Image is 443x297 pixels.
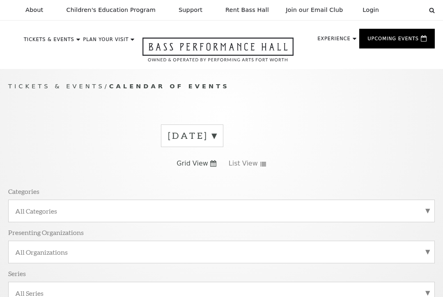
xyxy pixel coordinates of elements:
select: Select: [392,6,421,14]
p: Experience [317,37,350,46]
label: All Categories [15,207,428,215]
span: List View [229,159,258,168]
p: Upcoming Events [367,37,419,46]
p: Children's Education Program [66,7,156,14]
p: Support [179,7,202,14]
p: Plan Your Visit [83,37,129,46]
span: Tickets & Events [8,83,105,90]
p: Categories [8,187,39,196]
span: Grid View [177,159,208,168]
p: / [8,81,435,92]
span: Calendar of Events [109,83,230,90]
p: Rent Bass Hall [225,7,269,14]
label: [DATE] [168,129,216,142]
p: Series [8,269,26,278]
p: Presenting Organizations [8,228,84,237]
p: Tickets & Events [24,37,74,46]
p: About [25,7,43,14]
label: All Organizations [15,248,428,256]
